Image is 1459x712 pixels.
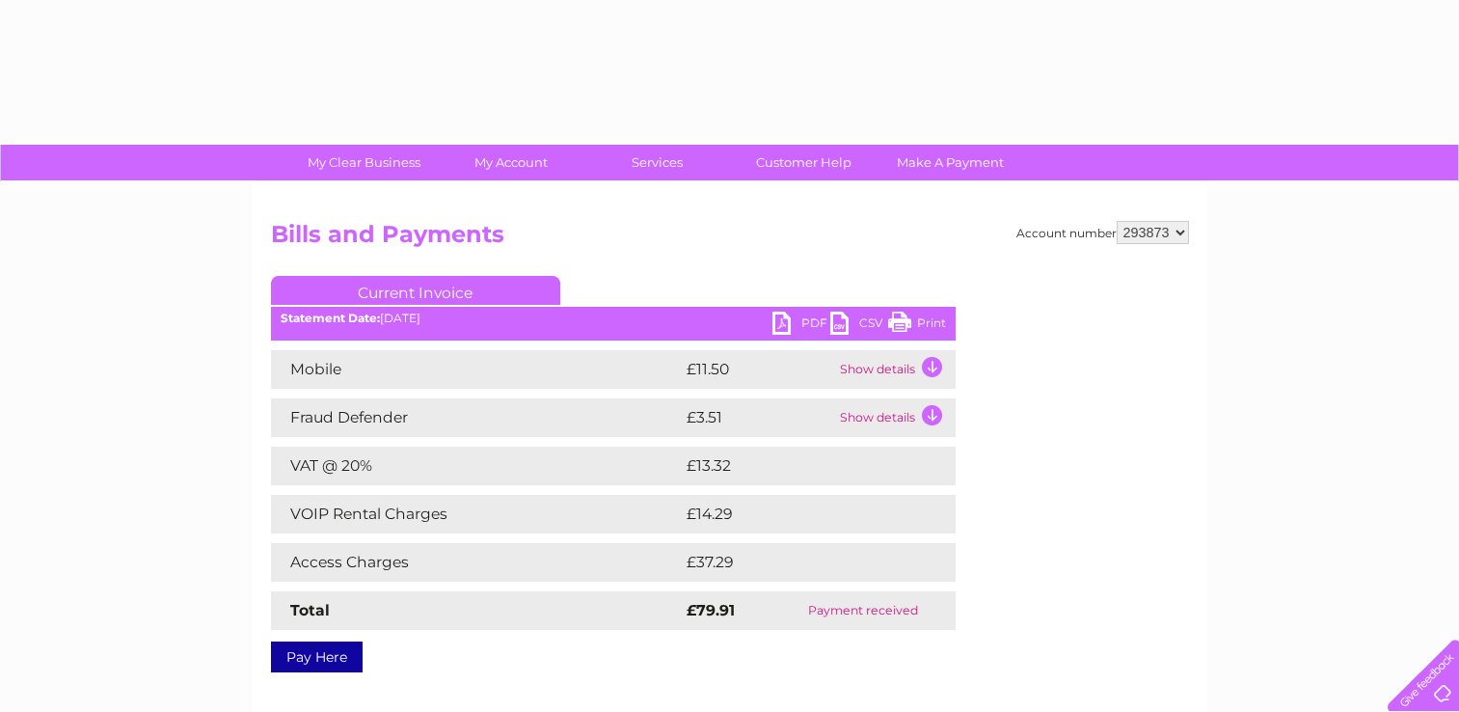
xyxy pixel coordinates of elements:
td: Show details [835,350,956,389]
td: £13.32 [682,447,914,485]
td: Access Charges [271,543,682,582]
td: £37.29 [682,543,916,582]
a: Print [888,312,946,340]
td: VOIP Rental Charges [271,495,682,534]
a: CSV [830,312,888,340]
td: Show details [835,398,956,437]
td: Payment received [770,591,955,630]
td: Fraud Defender [271,398,682,437]
td: £11.50 [682,350,835,389]
a: Services [578,145,737,180]
strong: Total [290,601,330,619]
strong: £79.91 [687,601,735,619]
td: Mobile [271,350,682,389]
td: £14.29 [682,495,915,534]
h2: Bills and Payments [271,221,1189,258]
a: Customer Help [724,145,883,180]
td: £3.51 [682,398,835,437]
td: VAT @ 20% [271,447,682,485]
a: Pay Here [271,642,363,672]
a: My Account [431,145,590,180]
a: Current Invoice [271,276,560,305]
a: My Clear Business [284,145,444,180]
b: Statement Date: [281,311,380,325]
a: PDF [772,312,830,340]
div: [DATE] [271,312,956,325]
a: Make A Payment [871,145,1030,180]
div: Account number [1016,221,1189,244]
